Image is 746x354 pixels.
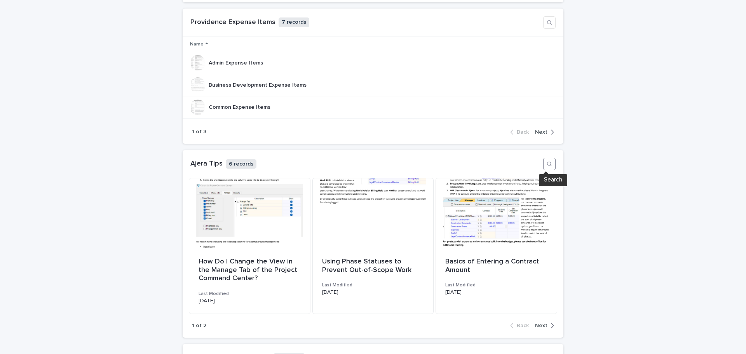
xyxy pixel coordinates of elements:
a: How Do I Change the View in the Manage Tab of the Project Command Center?Last Modified[DATE] [189,178,310,314]
p: Business Development Expense Items [209,80,308,89]
h1: Ajera Tips [190,160,223,168]
p: Admin Expense Items [209,58,265,66]
a: Basics of Entering a Contract AmountLast Modified[DATE] [436,178,557,314]
tr: Business Development Expense ItemsBusiness Development Expense Items [183,74,563,96]
a: Using Phase Statuses to Prevent Out-of-Scope WorkLast Modified[DATE] [312,178,434,314]
p: 1 of 2 [192,323,206,329]
button: Back [510,322,532,329]
span: Next [535,129,547,135]
tr: Common Expense ItemsCommon Expense Items [183,96,563,119]
h3: Last Modified [199,291,301,297]
p: [DATE] [445,289,547,296]
p: 6 records [226,159,256,169]
p: [DATE] [199,298,301,304]
button: Next [532,322,554,329]
p: Name [190,40,204,49]
button: Next [532,129,554,136]
h3: Last Modified [445,282,547,288]
h3: Last Modified [322,282,424,288]
tr: Admin Expense ItemsAdmin Expense Items [183,52,563,74]
span: Back [517,323,529,328]
p: 7 records [279,17,309,27]
p: Basics of Entering a Contract Amount [445,258,547,274]
span: Back [517,129,529,135]
p: 1 of 3 [192,129,206,135]
h1: Providence Expense Items [190,18,275,27]
p: Common Expense Items [209,103,272,111]
p: How Do I Change the View in the Manage Tab of the Project Command Center? [199,258,301,283]
p: Using Phase Statuses to Prevent Out-of-Scope Work [322,258,424,274]
button: Back [510,129,532,136]
p: [DATE] [322,289,424,296]
span: Next [535,323,547,328]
